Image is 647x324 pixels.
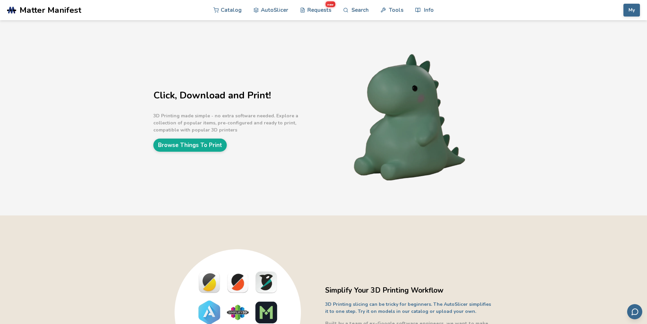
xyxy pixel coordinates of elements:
[20,5,81,15] span: Matter Manifest
[623,4,640,17] button: My
[627,304,642,319] button: Send feedback via email
[153,90,322,101] h1: Click, Download and Print!
[325,285,494,296] h2: Simplify Your 3D Printing Workflow
[153,112,322,134] p: 3D Printing made simple - no extra software needed. Explore a collection of popular items, pre-co...
[325,301,494,315] p: 3D Printing slicing can be tricky for beginners. The AutoSlicer simplifies it to one step. Try it...
[153,139,227,152] a: Browse Things To Print
[326,1,335,7] span: new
